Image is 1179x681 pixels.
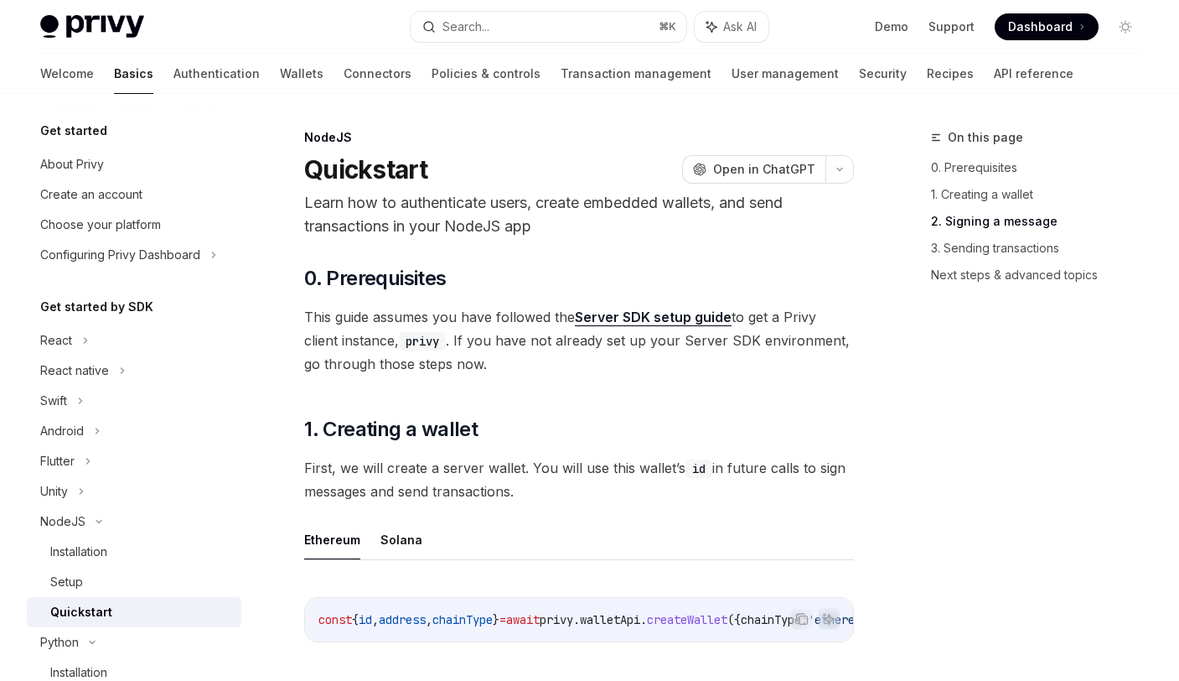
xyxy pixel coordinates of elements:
span: await [506,612,540,627]
span: address [379,612,426,627]
a: User management [732,54,839,94]
a: Recipes [927,54,974,94]
div: React native [40,361,109,381]
a: API reference [994,54,1073,94]
span: Ask AI [723,18,757,35]
div: About Privy [40,154,104,174]
div: Search... [442,17,489,37]
a: Create an account [27,179,241,210]
a: 2. Signing a message [931,208,1152,235]
button: Copy the contents from the code block [791,608,813,630]
span: On this page [948,127,1023,148]
a: Transaction management [561,54,711,94]
h5: Get started [40,121,107,141]
span: const [318,612,352,627]
div: Unity [40,481,68,502]
span: 'ethereum' [808,612,875,627]
a: 0. Prerequisites [931,154,1152,181]
h5: Get started by SDK [40,297,153,317]
div: Setup [50,572,83,592]
div: Quickstart [50,602,112,622]
a: 3. Sending transactions [931,235,1152,262]
span: . [573,612,580,627]
code: privy [399,332,446,351]
div: Flutter [40,451,75,471]
span: , [372,612,379,627]
span: , [426,612,432,627]
div: React [40,330,72,351]
span: 1. Creating a wallet [304,416,478,443]
code: id [685,460,712,478]
a: Basics [114,54,153,94]
button: Open in ChatGPT [682,155,825,184]
a: Quickstart [27,597,241,627]
span: createWallet [647,612,727,627]
button: Ask AI [695,12,768,42]
span: . [640,612,647,627]
a: Security [859,54,907,94]
span: ({ [727,612,741,627]
span: = [499,612,506,627]
a: Support [928,18,975,35]
div: Python [40,632,79,652]
a: Authentication [173,54,260,94]
p: Learn how to authenticate users, create embedded wallets, and send transactions in your NodeJS app [304,191,854,238]
div: Configuring Privy Dashboard [40,245,200,265]
img: light logo [40,15,144,39]
span: } [493,612,499,627]
span: walletApi [580,612,640,627]
div: Installation [50,542,107,562]
button: Ethereum [304,520,360,559]
a: Welcome [40,54,94,94]
button: Toggle dark mode [1112,13,1139,40]
span: Open in ChatGPT [713,161,815,178]
a: About Privy [27,149,241,179]
a: Dashboard [995,13,1099,40]
span: chainType [432,612,493,627]
div: Swift [40,391,67,411]
a: Choose your platform [27,210,241,240]
span: id [359,612,372,627]
a: Demo [875,18,908,35]
span: privy [540,612,573,627]
span: chainType: [741,612,808,627]
a: Installation [27,537,241,567]
span: 0. Prerequisites [304,265,446,292]
a: Next steps & advanced topics [931,262,1152,289]
span: First, we will create a server wallet. You will use this wallet’s in future calls to sign message... [304,456,854,503]
div: Choose your platform [40,215,161,235]
a: Policies & controls [432,54,540,94]
a: Setup [27,567,241,597]
span: { [352,612,359,627]
span: ⌘ K [659,20,676,34]
span: Dashboard [1008,18,1073,35]
span: This guide assumes you have followed the to get a Privy client instance, . If you have not alread... [304,305,854,376]
button: Search...⌘K [411,12,685,42]
h1: Quickstart [304,154,428,185]
a: Connectors [344,54,411,94]
a: Wallets [280,54,323,94]
div: Android [40,421,84,441]
button: Ask AI [818,608,840,630]
div: NodeJS [40,512,85,532]
div: NodeJS [304,129,854,146]
div: Create an account [40,185,142,205]
a: 1. Creating a wallet [931,181,1152,208]
button: Solana [380,520,422,559]
a: Server SDK setup guide [575,309,732,326]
